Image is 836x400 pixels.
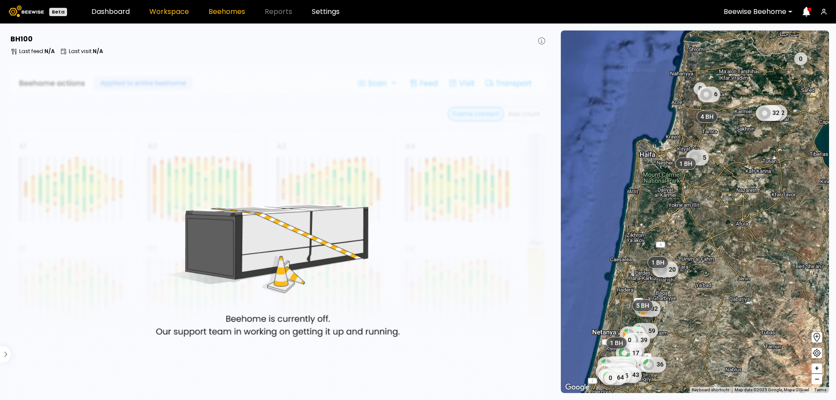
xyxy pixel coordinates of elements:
[10,36,33,43] h3: BH 100
[610,360,636,376] div: 42
[49,8,67,16] div: Beta
[604,371,617,384] div: 0
[632,323,658,339] div: 59
[606,363,632,379] div: 44
[623,356,649,372] div: 45
[652,262,678,277] div: 20
[701,112,714,120] span: 4 BH
[812,363,822,374] button: +
[91,8,130,15] a: Dashboard
[599,369,612,382] div: 0
[69,49,103,54] p: Last visit :
[9,6,44,17] img: Beewise logo
[692,387,729,393] button: Keyboard shortcuts
[616,345,642,361] div: 17
[623,356,649,372] div: 46
[794,52,807,65] div: 0
[601,368,631,383] div: 115
[597,356,624,372] div: 43
[761,105,787,121] div: 32
[19,49,55,54] p: Last feed :
[812,374,822,384] button: –
[636,301,649,309] span: 5 BH
[209,8,245,15] a: Beehomes
[312,8,340,15] a: Settings
[265,8,292,15] span: Reports
[612,364,638,380] div: 32
[609,362,635,378] div: 36
[735,387,809,392] span: Map data ©2025 Google, Mapa GISrael
[600,370,627,385] div: 64
[814,363,819,374] span: +
[93,47,103,55] b: N/A
[610,356,637,372] div: 35
[640,356,666,372] div: 36
[616,367,642,383] div: 43
[610,339,623,346] span: 1 BH
[598,369,611,382] div: 0
[679,159,692,167] span: 1 BH
[606,356,632,371] div: 35
[651,259,664,266] span: 1 BH
[149,8,189,15] a: Workspace
[623,333,636,346] div: 0
[815,374,819,385] span: –
[563,382,592,393] a: Open this area in Google Maps (opens a new window)
[694,82,707,95] div: 0
[563,382,592,393] img: Google
[10,69,547,398] img: Empty State
[698,86,720,102] div: 6
[624,332,650,348] div: 39
[756,105,782,121] div: 32
[596,363,622,379] div: 39
[44,47,55,55] b: N/A
[618,342,644,358] div: 44
[814,387,826,392] a: Terms (opens in new tab)
[620,326,646,342] div: 38
[612,366,638,382] div: 53
[686,150,709,165] div: 5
